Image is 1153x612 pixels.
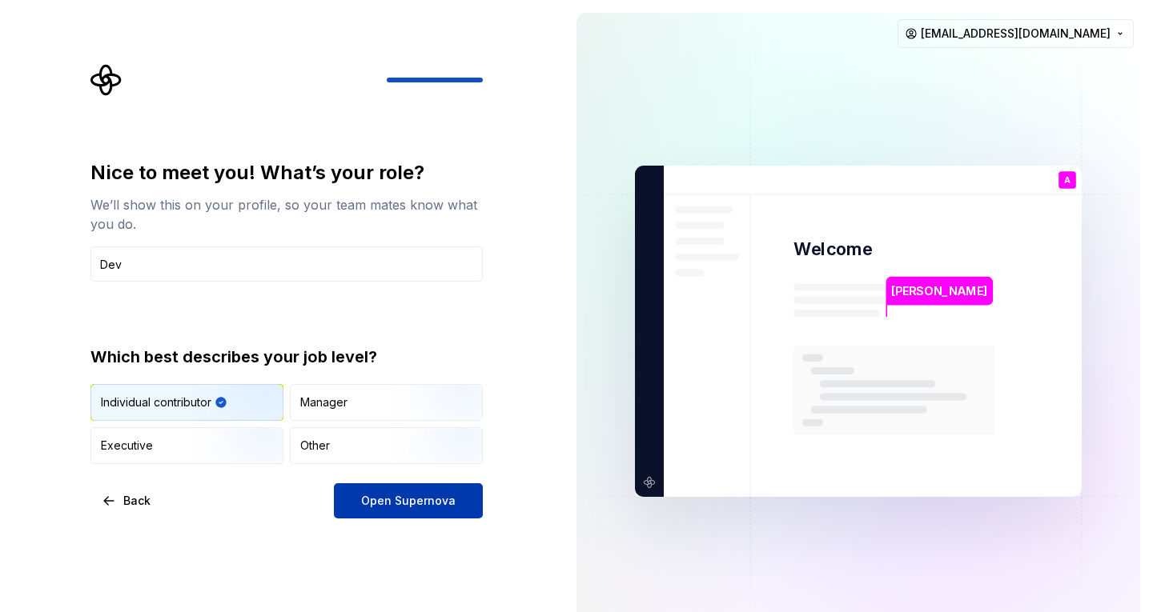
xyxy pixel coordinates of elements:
[90,160,483,186] div: Nice to meet you! What’s your role?
[891,282,987,300] p: [PERSON_NAME]
[90,483,164,518] button: Back
[300,394,348,410] div: Manager
[334,483,483,518] button: Open Supernova
[90,64,123,96] svg: Supernova Logo
[101,438,153,454] div: Executive
[361,493,456,509] span: Open Supernova
[90,346,483,368] div: Which best describes your job level?
[793,238,872,261] p: Welcome
[101,394,211,410] div: Individual contributor
[90,195,483,234] div: We’ll show this on your profile, so your team mates know what you do.
[921,26,1111,42] span: [EMAIL_ADDRESS][DOMAIN_NAME]
[123,493,151,509] span: Back
[1064,176,1071,185] p: A
[90,246,483,282] input: Job title
[898,19,1134,48] button: [EMAIL_ADDRESS][DOMAIN_NAME]
[300,438,330,454] div: Other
